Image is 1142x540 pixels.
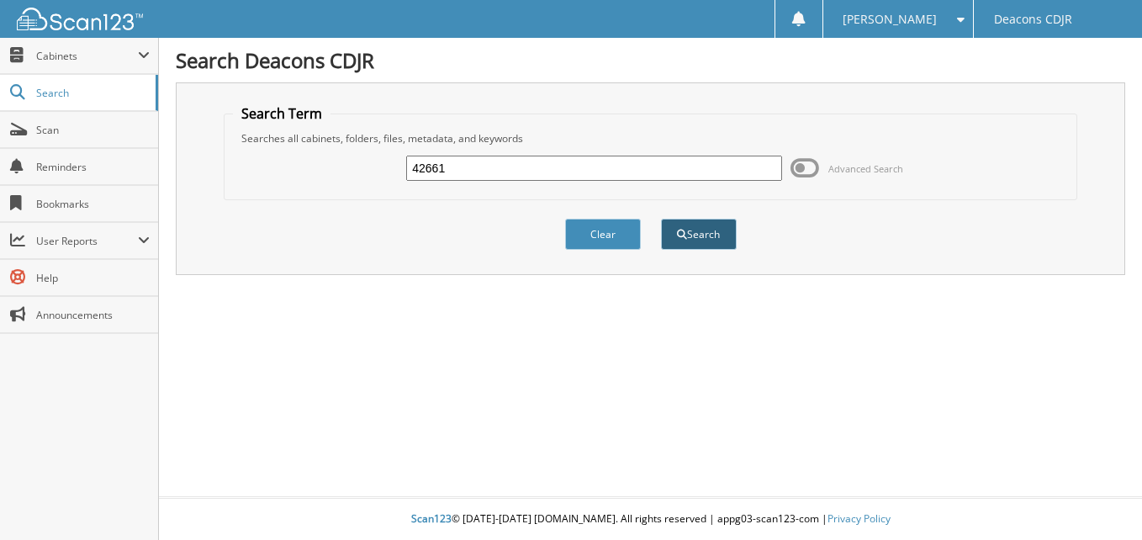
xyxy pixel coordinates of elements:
[233,131,1067,146] div: Searches all cabinets, folders, files, metadata, and keywords
[827,511,891,526] a: Privacy Policy
[36,234,138,248] span: User Reports
[843,14,937,24] span: [PERSON_NAME]
[36,49,138,63] span: Cabinets
[36,160,150,174] span: Reminders
[661,219,737,250] button: Search
[36,271,150,285] span: Help
[159,499,1142,540] div: © [DATE]-[DATE] [DOMAIN_NAME]. All rights reserved | appg03-scan123-com |
[828,162,903,175] span: Advanced Search
[994,14,1072,24] span: Deacons CDJR
[176,46,1125,74] h1: Search Deacons CDJR
[411,511,452,526] span: Scan123
[17,8,143,30] img: scan123-logo-white.svg
[36,86,147,100] span: Search
[1058,459,1142,540] iframe: Chat Widget
[565,219,641,250] button: Clear
[233,104,330,123] legend: Search Term
[36,123,150,137] span: Scan
[36,308,150,322] span: Announcements
[36,197,150,211] span: Bookmarks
